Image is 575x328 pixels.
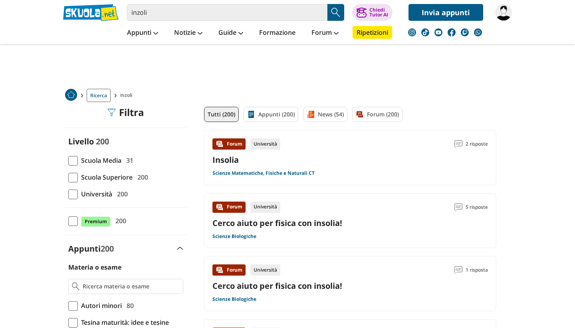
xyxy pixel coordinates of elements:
[108,107,144,118] div: Filtra
[212,296,256,302] a: Scienze Biologiche
[216,203,224,211] img: Forum contenuto
[309,26,341,40] a: Forum
[454,266,462,274] img: Commenti lettura
[123,155,133,166] span: 31
[330,6,342,18] img: Cerca appunti, riassunti o versioni
[134,172,148,182] span: 200
[112,216,126,226] span: 200
[448,28,456,36] img: facebook
[68,243,114,254] label: Appunti
[96,136,109,147] span: 200
[123,300,134,311] span: 80
[212,202,246,213] div: Forum
[172,26,204,40] a: Notizie
[212,170,315,176] a: Scienze Matematiche, Fisiche e Naturali CT
[78,189,112,199] span: Università
[204,107,239,122] a: Tutti (200)
[466,138,488,150] span: 2 risposte
[474,28,482,36] img: WhatsApp
[177,247,183,250] img: Apri e chiudi sezione
[216,26,245,40] a: Guide
[244,107,298,122] a: Appunti (200)
[408,4,483,21] a: Invia appunti
[434,28,442,36] img: youtube
[216,266,224,274] img: Forum contenuto
[327,4,344,21] button: Search Button
[454,203,462,211] img: Commenti lettura
[250,138,280,150] div: Università
[250,202,280,213] div: Università
[78,172,133,182] span: Scuola Superiore
[68,263,121,272] label: Materia o esame
[216,140,224,148] img: Forum contenuto
[466,202,488,213] span: 5 risposte
[307,110,315,118] img: News filtro contenuto
[87,89,111,102] a: Ricerca
[68,136,94,147] label: Livello
[78,155,121,166] span: Scuola Media
[108,108,116,116] img: Filtra filtri mobile
[212,280,342,291] a: Cerco aiuto per fisica con insolia!
[250,264,280,276] div: Università
[466,264,488,276] span: 1 risposta
[114,189,128,199] span: 200
[408,28,416,36] img: instagram
[421,28,429,36] img: tiktok
[212,264,246,276] div: Forum
[125,26,160,40] a: Appunti
[72,282,79,290] img: Ricerca materia o esame
[65,89,77,101] img: Home
[127,4,327,21] input: Cerca appunti, riassunti o versioni
[353,26,392,39] a: Ripetizioni
[352,107,402,122] a: Forum (200)
[212,218,342,228] a: Cerco aiuto per fisica con insolia!
[495,4,512,21] img: Francesco__22
[81,216,111,227] span: Premium
[369,8,388,17] div: Chiedi Tutor AI
[83,282,180,290] input: Ricerca materia o esame
[454,140,462,148] img: Commenti lettura
[247,110,255,118] img: Appunti filtro contenuto
[120,89,135,102] span: inzoli
[257,26,297,40] a: Formazione
[212,233,256,240] a: Scienze Biologiche
[212,154,239,165] a: Insolia
[461,28,469,36] img: twitch
[65,89,77,102] a: Home
[303,107,347,122] a: News (54)
[78,300,122,311] span: Autori minori
[212,138,246,150] div: Forum
[101,243,114,254] span: 200
[352,4,393,21] button: ChiediTutor AI
[356,110,364,118] img: Forum filtro contenuto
